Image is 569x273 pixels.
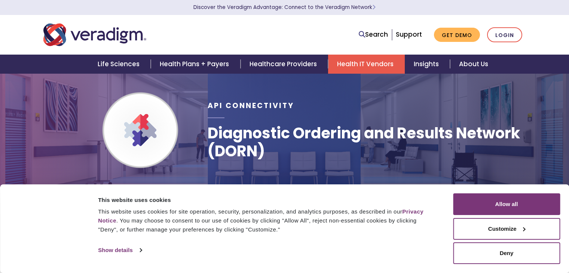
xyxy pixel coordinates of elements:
[372,4,376,11] span: Learn More
[453,242,560,264] button: Deny
[241,55,328,74] a: Healthcare Providers
[208,101,294,111] span: API Connectivity
[434,28,480,42] a: Get Demo
[151,55,240,74] a: Health Plans + Payers
[328,55,405,74] a: Health IT Vendors
[396,30,422,39] a: Support
[359,30,388,40] a: Search
[98,245,141,256] a: Show details
[453,218,560,240] button: Customize
[405,55,450,74] a: Insights
[193,4,376,11] a: Discover the Veradigm Advantage: Connect to the Veradigm NetworkLearn More
[89,55,151,74] a: Life Sciences
[208,124,526,160] h1: Diagnostic Ordering and Results Network (DORN)
[98,207,436,234] div: This website uses cookies for site operation, security, personalization, and analytics purposes, ...
[450,55,497,74] a: About Us
[453,193,560,215] button: Allow all
[98,196,436,205] div: This website uses cookies
[487,27,522,43] a: Login
[43,22,146,47] img: Veradigm logo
